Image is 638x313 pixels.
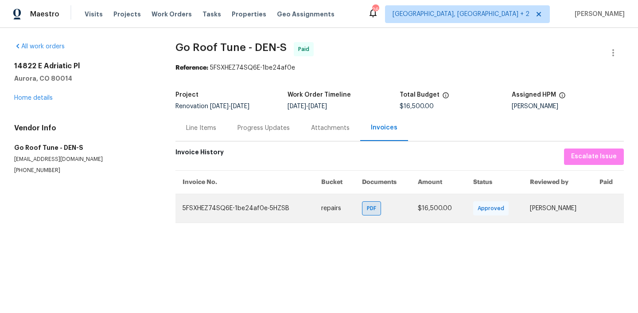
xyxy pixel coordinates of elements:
[175,194,314,223] td: 5FSXHEZ74SQ6E-1be24af0e-5HZSB
[152,10,192,19] span: Work Orders
[288,103,306,110] span: [DATE]
[231,103,249,110] span: [DATE]
[571,10,625,19] span: [PERSON_NAME]
[30,10,59,19] span: Maestro
[314,194,355,223] td: repairs
[14,95,53,101] a: Home details
[14,124,154,133] h4: Vendor Info
[14,62,154,70] h2: 14822 E Adriatic Pl
[14,143,154,152] h5: Go Roof Tune - DEN-S
[571,151,617,162] span: Escalate Issue
[288,103,327,110] span: -
[418,205,452,211] span: $16,500.00
[442,92,449,103] span: The total cost of line items that have been proposed by Opendoor. This sum includes line items th...
[400,92,440,98] h5: Total Budget
[113,10,141,19] span: Projects
[186,124,216,133] div: Line Items
[478,204,508,213] span: Approved
[512,103,624,110] div: [PERSON_NAME]
[371,123,397,132] div: Invoices
[175,42,287,53] span: Go Roof Tune - DEN-S
[237,124,290,133] div: Progress Updates
[14,43,65,50] a: All work orders
[592,170,624,194] th: Paid
[355,170,411,194] th: Documents
[277,10,335,19] span: Geo Assignments
[523,170,592,194] th: Reviewed by
[411,170,466,194] th: Amount
[393,10,529,19] span: [GEOGRAPHIC_DATA], [GEOGRAPHIC_DATA] + 2
[14,167,154,174] p: [PHONE_NUMBER]
[175,149,224,160] h6: Invoice History
[175,63,624,72] div: 5FSXHEZ74SQ6E-1be24af0e
[372,5,378,14] div: 26
[308,103,327,110] span: [DATE]
[362,201,381,215] div: PDF
[175,170,314,194] th: Invoice No.
[314,170,355,194] th: Bucket
[466,170,523,194] th: Status
[14,74,154,83] h5: Aurora, CO 80014
[400,103,434,110] span: $16,500.00
[367,204,380,213] span: PDF
[512,92,556,98] h5: Assigned HPM
[288,92,351,98] h5: Work Order Timeline
[232,10,266,19] span: Properties
[564,149,624,165] button: Escalate Issue
[202,11,221,17] span: Tasks
[175,92,198,98] h5: Project
[559,92,566,103] span: The hpm assigned to this work order.
[523,194,592,223] td: [PERSON_NAME]
[311,124,350,133] div: Attachments
[210,103,249,110] span: -
[14,156,154,163] p: [EMAIL_ADDRESS][DOMAIN_NAME]
[175,65,208,71] b: Reference:
[298,45,313,54] span: Paid
[175,103,249,110] span: Renovation
[210,103,229,110] span: [DATE]
[85,10,103,19] span: Visits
